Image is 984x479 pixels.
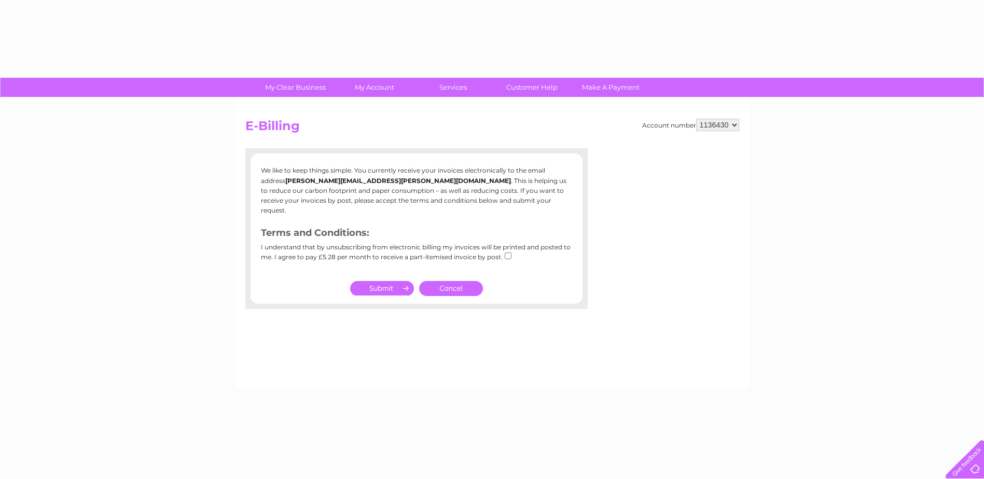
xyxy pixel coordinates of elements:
[410,78,496,97] a: Services
[253,78,338,97] a: My Clear Business
[489,78,575,97] a: Customer Help
[261,244,572,268] div: I understand that by unsubscribing from electronic billing my invoices will be printed and posted...
[350,281,414,295] input: Submit
[642,119,739,131] div: Account number
[261,226,572,244] h3: Terms and Conditions:
[245,119,739,138] h2: E-Billing
[568,78,654,97] a: Make A Payment
[285,177,511,185] b: [PERSON_NAME][EMAIL_ADDRESS][PERSON_NAME][DOMAIN_NAME]
[331,78,417,97] a: My Account
[419,281,483,296] a: Cancel
[261,165,572,215] p: We like to keep things simple. You currently receive your invoices electronically to the email ad...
